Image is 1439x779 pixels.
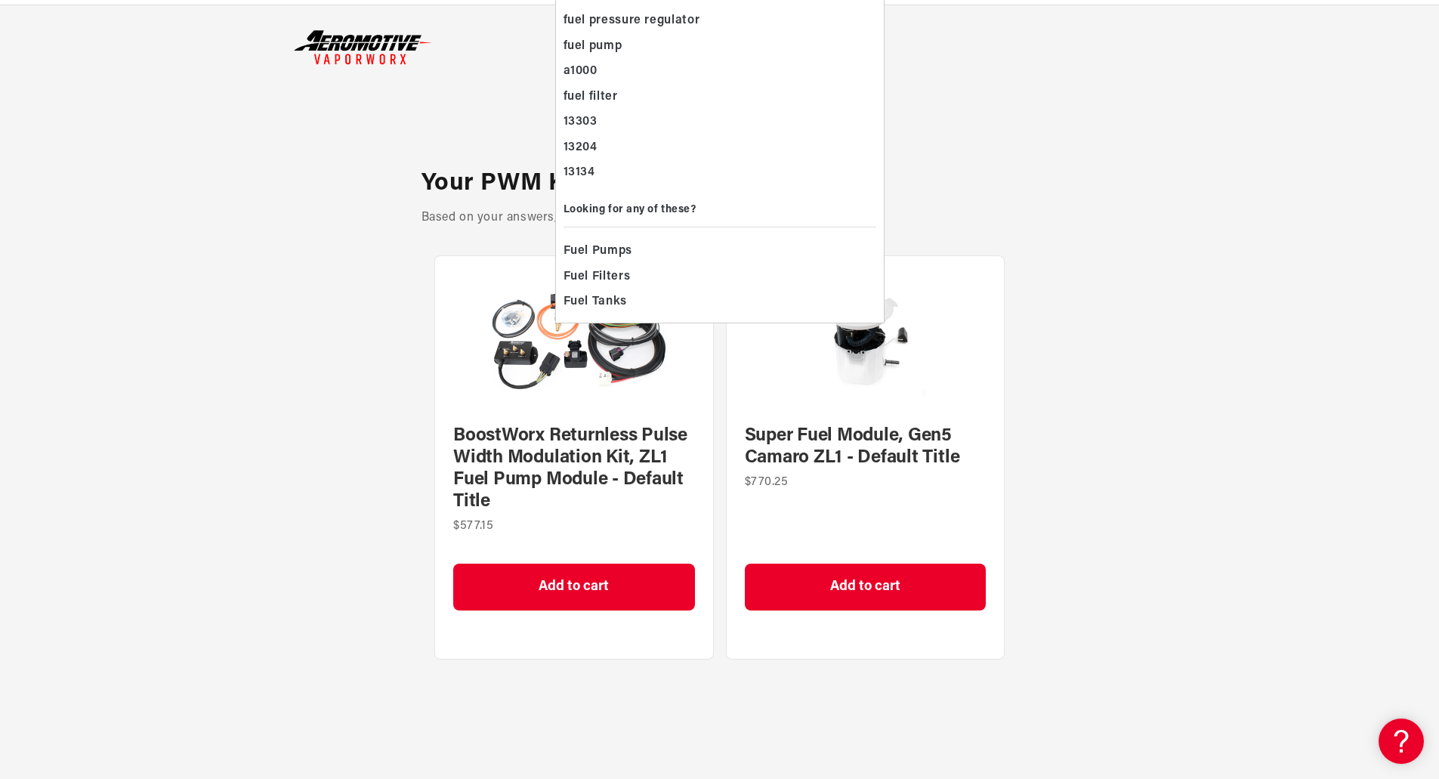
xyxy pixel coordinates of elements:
[564,160,876,186] div: 13134
[564,204,696,215] b: Looking for any of these?
[564,135,876,161] div: 13204
[564,292,627,313] span: Fuel Tanks
[564,110,876,135] div: 13303
[564,85,876,110] div: fuel filter
[564,59,876,85] div: a1000
[564,241,632,262] span: Fuel Pumps
[564,267,631,288] span: Fuel Filters
[564,8,876,34] div: fuel pressure regulator
[564,34,876,60] div: fuel pump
